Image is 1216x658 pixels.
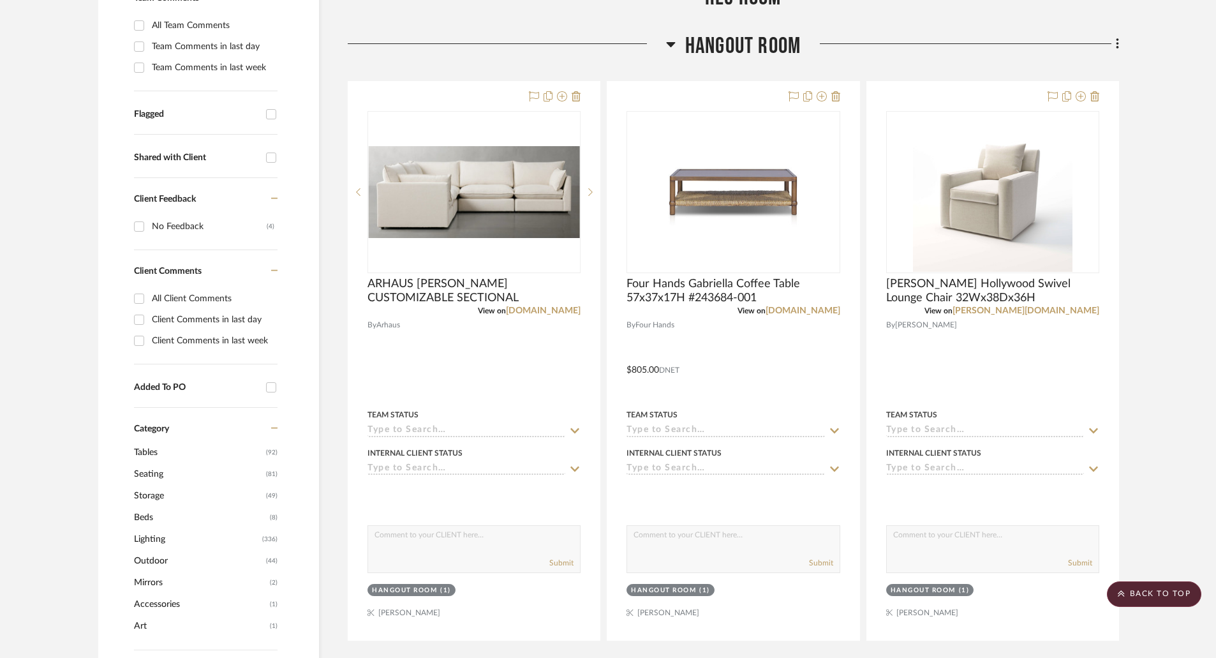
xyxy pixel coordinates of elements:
[367,425,565,437] input: Type to Search…
[738,307,766,315] span: View on
[134,507,267,528] span: Beds
[134,550,263,572] span: Outdoor
[134,572,267,594] span: Mirrors
[134,195,196,204] span: Client Feedback
[895,319,957,331] span: [PERSON_NAME]
[134,153,260,163] div: Shared with Client
[478,307,506,315] span: View on
[270,507,278,528] span: (8)
[886,277,1099,305] span: [PERSON_NAME] Hollywood Swivel Lounge Chair 32Wx38Dx36H
[635,319,674,331] span: Four Hands
[953,306,1099,315] a: [PERSON_NAME][DOMAIN_NAME]
[270,572,278,593] span: (2)
[152,216,267,237] div: No Feedback
[959,586,970,595] div: (1)
[134,528,259,550] span: Lighting
[631,586,696,595] div: Hangout Room
[367,447,463,459] div: Internal Client Status
[627,319,635,331] span: By
[891,586,956,595] div: Hangout Room
[886,425,1084,437] input: Type to Search…
[549,557,574,569] button: Submit
[886,447,981,459] div: Internal Client Status
[152,15,274,36] div: All Team Comments
[134,267,202,276] span: Client Comments
[913,112,1072,272] img: Kreiss Hollywood Swivel Lounge Chair 32Wx38Dx36H
[627,409,678,421] div: Team Status
[134,442,263,463] span: Tables
[809,557,833,569] button: Submit
[367,463,565,475] input: Type to Search…
[152,310,274,330] div: Client Comments in last day
[924,307,953,315] span: View on
[134,382,260,393] div: Added To PO
[627,277,840,305] span: Four Hands Gabriella Coffee Table 57x37x17H #243684-001
[134,109,260,120] div: Flagged
[266,486,278,506] span: (49)
[134,424,169,435] span: Category
[266,551,278,571] span: (44)
[886,319,895,331] span: By
[1068,557,1092,569] button: Submit
[368,112,580,273] div: 0
[886,409,937,421] div: Team Status
[266,464,278,484] span: (81)
[627,112,839,273] div: 0
[152,331,274,351] div: Client Comments in last week
[376,319,400,331] span: Arhaus
[270,616,278,636] span: (1)
[886,463,1084,475] input: Type to Search…
[440,586,451,595] div: (1)
[367,409,419,421] div: Team Status
[685,33,801,60] span: Hangout Room
[152,36,274,57] div: Team Comments in last day
[270,594,278,615] span: (1)
[699,586,710,595] div: (1)
[134,485,263,507] span: Storage
[369,146,579,237] img: ARHAUS OWEN CUSTOMIZABLE SECTIONAL
[1107,581,1201,607] scroll-to-top-button: BACK TO TOP
[152,57,274,78] div: Team Comments in last week
[134,463,263,485] span: Seating
[134,594,267,615] span: Accessories
[627,447,722,459] div: Internal Client Status
[506,306,581,315] a: [DOMAIN_NAME]
[766,306,840,315] a: [DOMAIN_NAME]
[653,112,813,272] img: Four Hands Gabriella Coffee Table 57x37x17H #243684-001
[372,586,437,595] div: Hangout Room
[267,216,274,237] div: (4)
[627,425,824,437] input: Type to Search…
[266,442,278,463] span: (92)
[262,529,278,550] span: (336)
[367,319,376,331] span: By
[152,288,274,309] div: All Client Comments
[134,615,267,637] span: Art
[367,277,581,305] span: ARHAUS [PERSON_NAME] CUSTOMIZABLE SECTIONAL
[627,463,824,475] input: Type to Search…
